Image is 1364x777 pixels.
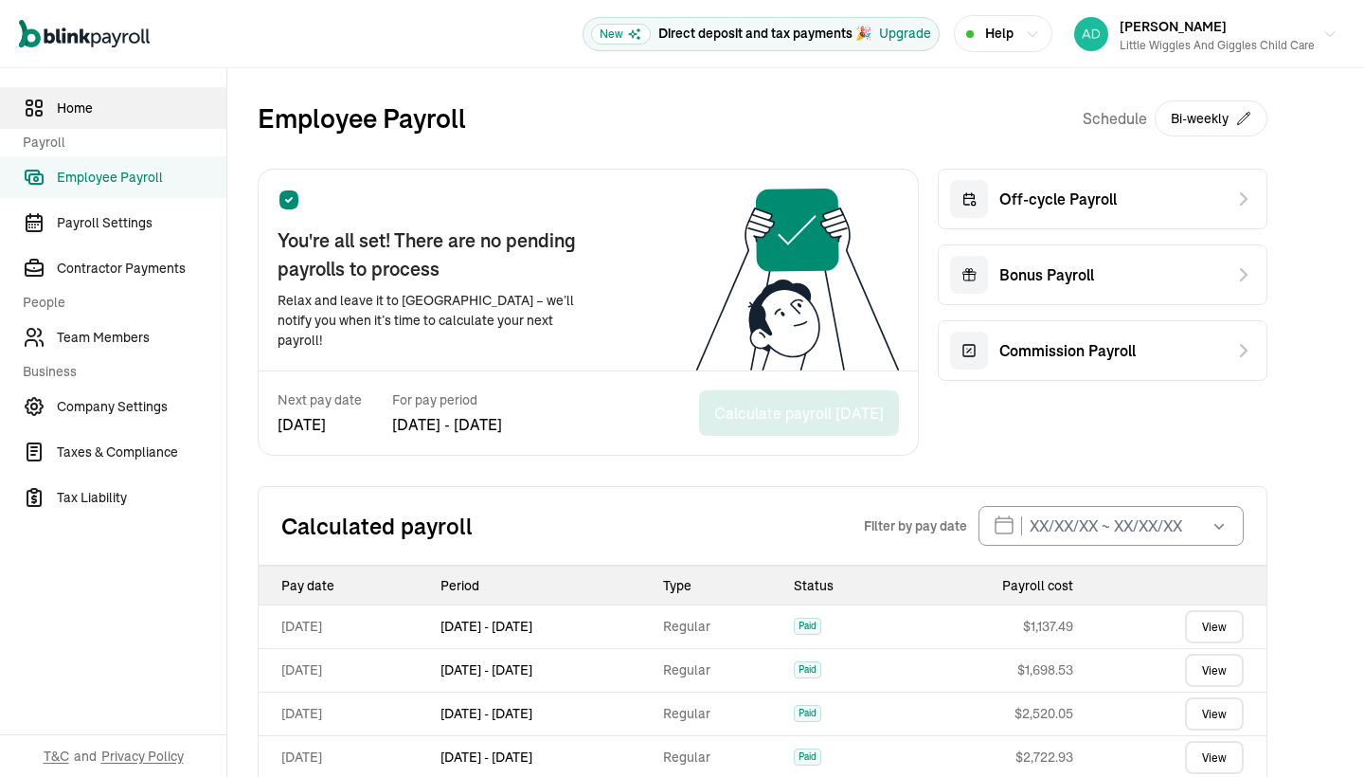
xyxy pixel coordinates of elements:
[655,648,786,692] td: Regular
[433,692,656,735] td: [DATE] - [DATE]
[1023,618,1073,635] span: $ 1,137.49
[57,443,226,462] span: Taxes & Compliance
[864,516,967,535] span: Filter by pay date
[44,747,69,766] span: T&C
[699,390,899,436] button: Calculate payroll [DATE]
[1015,749,1073,766] span: $ 2,722.93
[278,413,362,436] span: [DATE]
[101,747,184,766] span: Privacy Policy
[658,24,871,44] p: Direct deposit and tax payments 🎉
[591,24,651,45] span: New
[879,24,931,44] button: Upgrade
[985,24,1014,44] span: Help
[57,488,226,508] span: Tax Liability
[57,328,226,348] span: Team Members
[999,339,1136,362] span: Commission Payroll
[259,692,433,735] td: [DATE]
[1155,100,1267,136] button: Bi-weekly
[57,259,226,279] span: Contractor Payments
[259,648,433,692] td: [DATE]
[1185,697,1244,731] a: View
[978,506,1244,546] input: XX/XX/XX ~ XX/XX/XX
[1120,37,1315,54] div: Little Wiggles and Giggles Child Care
[1014,705,1073,722] span: $ 2,520.05
[433,567,656,605] th: Period
[433,605,656,648] td: [DATE] - [DATE]
[57,168,226,188] span: Employee Payroll
[999,188,1117,210] span: Off-cycle Payroll
[1185,741,1244,774] a: View
[23,293,215,313] span: People
[1120,18,1227,35] span: [PERSON_NAME]
[794,618,821,635] span: Paid
[392,413,502,436] span: [DATE] - [DATE]
[901,567,1081,605] th: Payroll cost
[57,213,226,233] span: Payroll Settings
[999,263,1094,286] span: Bonus Payroll
[1185,610,1244,643] a: View
[954,15,1052,52] button: Help
[1017,661,1073,678] span: $ 1,698.53
[278,226,600,283] span: You're all set! There are no pending payrolls to process
[1067,10,1345,58] button: [PERSON_NAME]Little Wiggles and Giggles Child Care
[655,567,786,605] th: Type
[1185,654,1244,687] a: View
[794,705,821,722] span: Paid
[278,291,600,351] span: Relax and leave it to [GEOGRAPHIC_DATA] – we’ll notify you when it’s time to calculate your next ...
[433,648,656,692] td: [DATE] - [DATE]
[655,692,786,735] td: Regular
[57,397,226,417] span: Company Settings
[392,390,502,409] span: For pay period
[281,511,864,541] h2: Calculated payroll
[23,362,215,382] span: Business
[57,99,226,118] span: Home
[786,567,901,605] th: Status
[1269,686,1364,777] iframe: Chat Widget
[23,133,215,153] span: Payroll
[655,605,786,648] td: Regular
[258,99,466,138] h2: Employee Payroll
[794,661,821,678] span: Paid
[259,605,433,648] td: [DATE]
[794,749,821,766] span: Paid
[278,390,362,409] span: Next pay date
[259,567,433,605] th: Pay date
[1083,99,1267,138] div: Schedule
[19,7,150,62] nav: Global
